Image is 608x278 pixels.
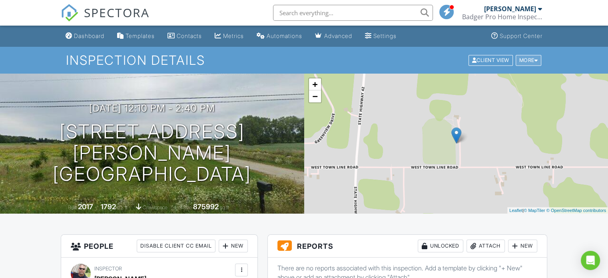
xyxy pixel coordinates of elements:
[324,32,352,39] div: Advanced
[362,29,400,44] a: Settings
[114,29,158,44] a: Templates
[84,4,150,21] span: SPECTORA
[546,208,606,213] a: © OpenStreetMap contributors
[89,103,215,114] h3: [DATE] 12:10 pm - 2:40 pm
[500,32,542,39] div: Support Center
[137,240,215,252] div: Disable Client CC Email
[117,204,128,210] span: sq. ft.
[508,240,537,252] div: New
[175,204,192,210] span: Lot Size
[468,55,513,66] div: Client View
[61,4,78,22] img: The Best Home Inspection Software - Spectora
[211,29,247,44] a: Metrics
[219,240,248,252] div: New
[61,11,150,28] a: SPECTORA
[267,32,302,39] div: Automations
[13,121,291,184] h1: [STREET_ADDRESS] [PERSON_NAME][GEOGRAPHIC_DATA]
[61,235,257,258] h3: People
[309,90,321,102] a: Zoom out
[193,202,219,211] div: 875992
[488,29,546,44] a: Support Center
[78,202,93,211] div: 2017
[74,32,104,39] div: Dashboard
[223,32,244,39] div: Metrics
[94,266,122,272] span: Inspector
[220,204,230,210] span: sq.ft.
[524,208,545,213] a: © MapTiler
[268,235,547,258] h3: Reports
[418,240,463,252] div: Unlocked
[62,29,108,44] a: Dashboard
[66,53,542,67] h1: Inspection Details
[509,208,522,213] a: Leaflet
[462,13,542,21] div: Badger Pro Home Inspection llc
[373,32,397,39] div: Settings
[253,29,305,44] a: Automations (Basic)
[309,78,321,90] a: Zoom in
[68,204,77,210] span: Built
[466,240,505,252] div: Attach
[507,207,608,214] div: |
[177,32,202,39] div: Contacts
[126,32,155,39] div: Templates
[581,251,600,270] div: Open Intercom Messenger
[312,29,355,44] a: Advanced
[273,5,433,21] input: Search everything...
[143,204,167,210] span: crawlspace
[516,55,542,66] div: More
[484,5,536,13] div: [PERSON_NAME]
[164,29,205,44] a: Contacts
[468,57,515,63] a: Client View
[101,202,116,211] div: 1792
